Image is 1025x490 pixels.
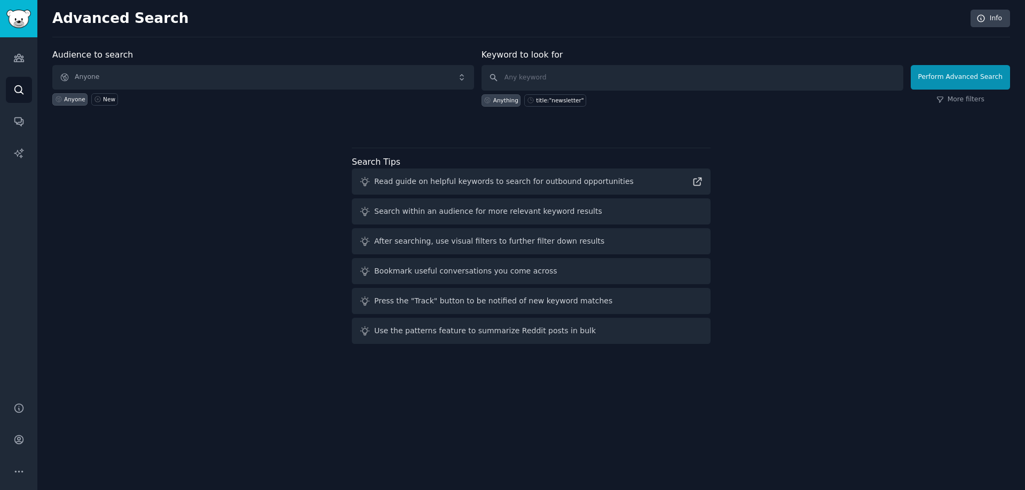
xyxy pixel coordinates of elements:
a: New [91,93,117,106]
input: Any keyword [482,65,903,91]
div: Read guide on helpful keywords to search for outbound opportunities [374,176,634,187]
div: Bookmark useful conversations you come across [374,266,557,277]
div: Anyone [64,95,85,103]
div: Use the patterns feature to summarize Reddit posts in bulk [374,325,596,336]
label: Search Tips [352,157,400,167]
div: New [103,95,115,103]
label: Audience to search [52,50,133,60]
a: More filters [936,95,984,105]
label: Keyword to look for [482,50,563,60]
div: Anything [493,97,518,104]
button: Anyone [52,65,474,90]
button: Perform Advanced Search [911,65,1010,90]
div: Search within an audience for more relevant keyword results [374,206,602,217]
img: GummySearch logo [6,10,31,28]
div: Press the "Track" button to be notified of new keyword matches [374,295,612,307]
div: After searching, use visual filters to further filter down results [374,236,604,247]
a: Info [971,10,1010,28]
h2: Advanced Search [52,10,965,27]
div: title:"newsletter" [536,97,584,104]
